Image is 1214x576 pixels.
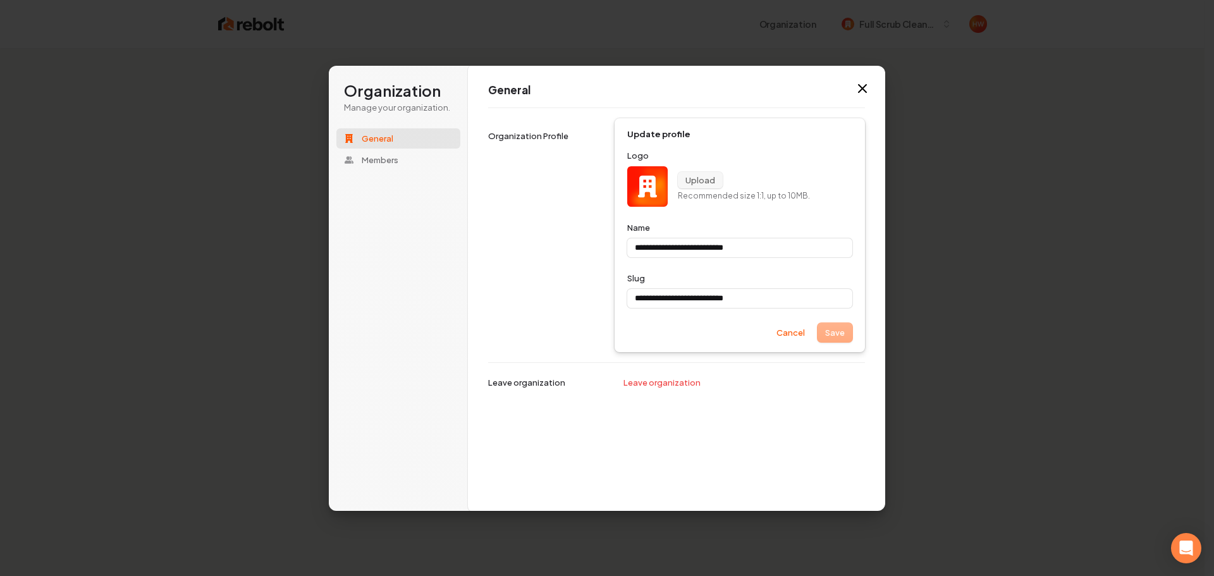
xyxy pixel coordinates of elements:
[627,166,668,207] img: Full Scrub Cleaning Services
[336,128,460,149] button: General
[627,273,645,284] label: Slug
[627,222,650,233] label: Name
[336,150,460,170] button: Members
[488,130,568,142] p: Organization Profile
[678,172,723,188] button: Upload
[769,323,812,342] button: Cancel
[344,102,453,113] p: Manage your organization.
[488,83,865,98] h1: General
[488,377,565,388] p: Leave organization
[344,81,453,101] h1: Organization
[362,133,393,144] span: General
[362,154,398,166] span: Members
[627,150,852,161] p: Logo
[678,191,810,202] p: Recommended size 1:1, up to 10MB.
[627,128,852,140] h1: Update profile
[617,373,708,392] button: Leave organization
